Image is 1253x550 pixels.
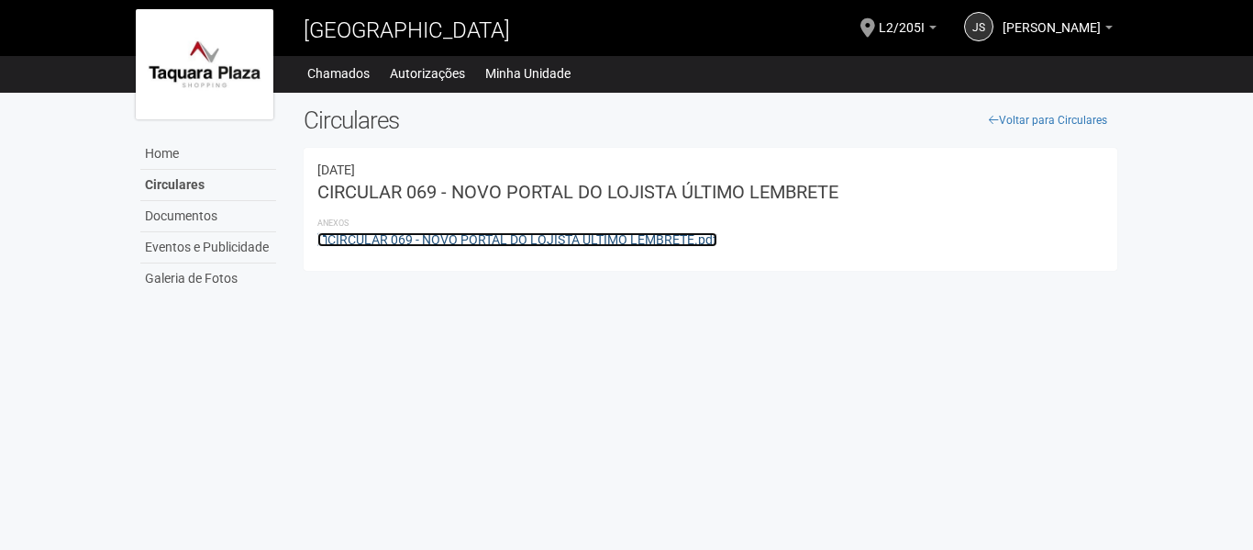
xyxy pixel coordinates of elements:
[307,61,370,86] a: Chamados
[304,17,510,43] span: [GEOGRAPHIC_DATA]
[485,61,571,86] a: Minha Unidade
[304,107,1117,134] h2: Circulares
[140,170,276,201] a: Circulares
[140,232,276,264] a: Eventos e Publicidade
[390,61,465,86] a: Autorizações
[1003,23,1113,38] a: [PERSON_NAME]
[136,9,273,119] img: logo.jpg
[964,12,993,41] a: JS
[979,107,1117,134] a: Voltar para Circulares
[317,215,1103,231] li: Anexos
[879,3,925,35] span: L2/205I
[317,183,1103,201] h3: CIRCULAR 069 - NOVO PORTAL DO LOJISTA ÚLTIMO LEMBRETE
[879,23,937,38] a: L2/205I
[140,264,276,294] a: Galeria de Fotos
[317,232,717,247] a: CIRCULAR 069 - NOVO PORTAL DO LOJISTA ÚLTIMO LEMBRETE.pdf
[317,162,1103,178] div: 22/08/2025 21:46
[140,139,276,170] a: Home
[1003,3,1101,35] span: JORGE SOARES ALMEIDA
[140,201,276,232] a: Documentos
